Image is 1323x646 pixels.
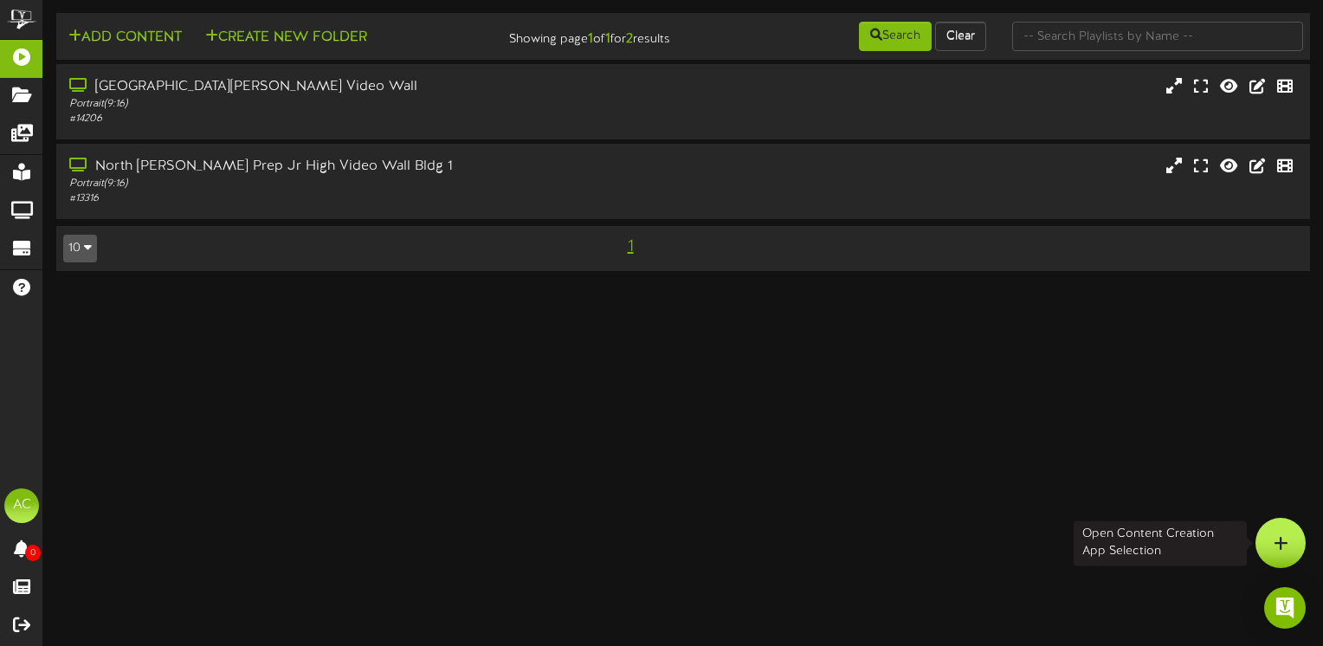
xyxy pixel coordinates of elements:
button: Search [859,22,932,51]
div: North [PERSON_NAME] Prep Jr High Video Wall Bldg 1 [69,157,565,177]
strong: 2 [626,31,633,47]
button: Create New Folder [200,27,372,48]
div: # 13316 [69,191,565,206]
div: AC [4,488,39,523]
span: 0 [25,545,41,561]
div: # 14206 [69,112,565,126]
button: 10 [63,235,97,262]
div: Portrait ( 9:16 ) [69,97,565,112]
strong: 1 [605,31,610,47]
div: Portrait ( 9:16 ) [69,177,565,191]
div: Open Intercom Messenger [1264,587,1306,629]
strong: 1 [588,31,593,47]
button: Add Content [63,27,187,48]
button: Clear [935,22,986,51]
div: [GEOGRAPHIC_DATA][PERSON_NAME] Video Wall [69,77,565,97]
input: -- Search Playlists by Name -- [1012,22,1303,51]
div: Showing page of for results [472,20,683,49]
span: 1 [623,237,638,256]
